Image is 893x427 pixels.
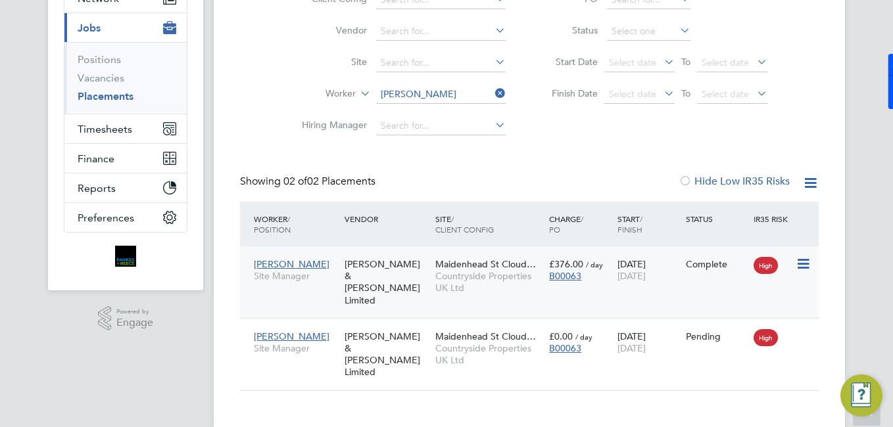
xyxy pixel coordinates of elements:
[432,207,546,241] div: Site
[609,88,656,100] span: Select date
[750,207,796,231] div: IR35 Risk
[78,152,114,165] span: Finance
[64,13,187,42] button: Jobs
[78,22,101,34] span: Jobs
[686,330,748,342] div: Pending
[254,342,338,354] span: Site Manager
[78,123,132,135] span: Timesheets
[64,203,187,232] button: Preferences
[376,54,506,72] input: Search for...
[64,114,187,143] button: Timesheets
[341,252,432,313] div: [PERSON_NAME] & [PERSON_NAME] Limited
[254,258,329,270] span: [PERSON_NAME]
[64,42,187,114] div: Jobs
[546,207,614,241] div: Charge
[283,175,307,188] span: 02 of
[435,270,543,294] span: Countryside Properties UK Ltd
[609,56,656,68] span: Select date
[539,56,598,68] label: Start Date
[549,330,573,342] span: £0.00
[586,259,603,269] span: / day
[677,53,694,70] span: To
[115,246,136,267] img: bromak-logo-retina.png
[78,212,134,224] span: Preferences
[376,117,506,135] input: Search for...
[549,258,583,270] span: £376.00
[240,175,378,189] div: Showing
[702,56,749,68] span: Select date
[702,88,749,100] span: Select date
[291,119,367,131] label: Hiring Manager
[116,317,153,328] span: Engage
[341,207,432,231] div: Vendor
[683,207,751,231] div: Status
[549,213,583,235] span: / PO
[617,213,642,235] span: / Finish
[78,182,116,194] span: Reports
[754,257,778,274] span: High
[435,330,536,342] span: Maidenhead St Cloud…
[254,330,329,342] span: [PERSON_NAME]
[435,213,494,235] span: / Client Config
[575,332,592,342] span: / day
[251,251,819,262] a: [PERSON_NAME]Site Manager[PERSON_NAME] & [PERSON_NAME] LimitedMaidenhead St Cloud…Countryside Pro...
[64,144,187,173] button: Finance
[116,306,153,317] span: Powered by
[98,306,154,331] a: Powered byEngage
[539,87,598,99] label: Finish Date
[549,270,581,282] span: B00063
[376,85,506,104] input: Search for...
[679,175,790,188] label: Hide Low IR35 Risks
[840,374,882,416] button: Engage Resource Center
[283,175,375,188] span: 02 Placements
[754,329,778,346] span: High
[64,173,187,202] button: Reports
[291,56,367,68] label: Site
[254,213,291,235] span: / Position
[549,342,581,354] span: B00063
[677,85,694,102] span: To
[291,24,367,36] label: Vendor
[617,270,646,282] span: [DATE]
[539,24,598,36] label: Status
[78,72,124,84] a: Vacancies
[64,246,187,267] a: Go to home page
[280,87,356,101] label: Worker
[607,22,690,41] input: Select one
[251,323,819,334] a: [PERSON_NAME]Site Manager[PERSON_NAME] & [PERSON_NAME] LimitedMaidenhead St Cloud…Countryside Pro...
[435,342,543,366] span: Countryside Properties UK Ltd
[78,53,121,66] a: Positions
[617,342,646,354] span: [DATE]
[614,252,683,288] div: [DATE]
[376,22,506,41] input: Search for...
[251,207,341,241] div: Worker
[614,324,683,361] div: [DATE]
[78,90,133,102] a: Placements
[254,270,338,282] span: Site Manager
[435,258,536,270] span: Maidenhead St Cloud…
[341,324,432,385] div: [PERSON_NAME] & [PERSON_NAME] Limited
[614,207,683,241] div: Start
[686,258,748,270] div: Complete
